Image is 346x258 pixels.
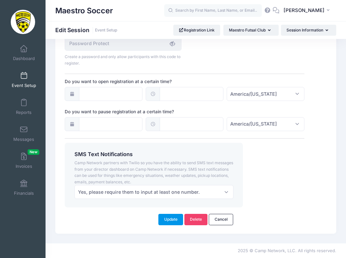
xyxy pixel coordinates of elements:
h4: SMS Text Notifications [74,151,233,158]
span: Yes, please require them to input at least one number. [74,185,233,199]
span: 2025 © Camp Network, LLC. All rights reserved. [238,248,336,253]
span: Dashboard [13,56,35,61]
button: Maestro Futsal Club [223,25,279,36]
input: Password Protect [65,37,181,51]
span: New [28,149,39,155]
input: Search by First Name, Last Name, or Email... [164,4,262,17]
a: Reports [8,95,39,118]
a: Messages [8,122,39,145]
h1: Edit Session [55,27,117,33]
label: Do you want to open registration at a certain time? [65,78,184,85]
span: America/New York [227,117,304,131]
a: Financials [8,176,39,199]
span: Camp Network partners with Twilio so you have the ability to send SMS text messages from your dir... [74,160,233,184]
a: Registration Link [173,25,220,36]
button: Update [158,214,183,225]
span: Create a password and only allow participants with this code to register. [65,54,180,66]
span: America/New York [230,91,277,97]
span: America/New York [227,87,304,101]
img: Maestro Soccer [11,10,35,34]
a: Delete [184,214,208,225]
a: Event Setup [8,68,39,91]
span: Maestro Futsal Club [229,28,266,32]
button: [PERSON_NAME] [279,3,336,18]
h1: Maestro Soccer [55,3,113,18]
a: Event Setup [95,28,117,33]
span: Yes, please require them to input at least one number. [78,189,200,195]
span: Reports [16,110,32,115]
label: Do you want to pause registration at a certain time? [65,108,184,115]
a: Cancel [209,214,233,225]
span: Messages [13,137,34,142]
span: Event Setup [12,83,36,88]
a: InvoicesNew [8,149,39,172]
span: [PERSON_NAME] [284,7,325,14]
span: Financials [14,190,34,196]
a: Dashboard [8,42,39,64]
button: Session Information [281,25,336,36]
span: America/New York [230,120,277,127]
span: Invoices [16,164,32,169]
